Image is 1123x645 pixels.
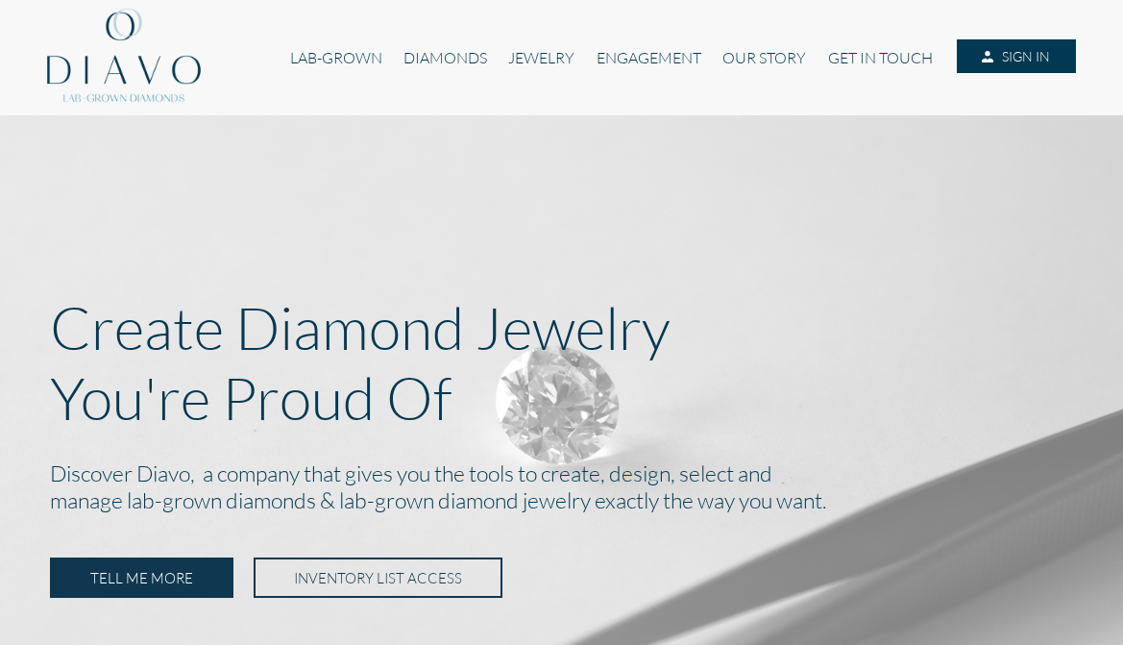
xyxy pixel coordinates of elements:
[586,39,712,76] a: ENGAGEMENT
[50,292,1072,433] p: Create Diamond Jewelry You're Proud Of
[817,39,942,76] a: GET IN TOUCH
[254,558,502,598] a: INVENTORY LIST ACCESS
[957,39,1076,74] a: SIGN IN
[50,558,233,598] a: TELL ME MORE
[279,39,392,76] a: LAB-GROWN
[498,39,585,76] a: JEWELRY
[393,39,498,76] a: DIAMONDS
[50,456,1072,521] h2: Discover Diavo, a company that gives you the tools to create, design, select and manage lab-grown...
[712,39,817,76] a: OUR STORY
